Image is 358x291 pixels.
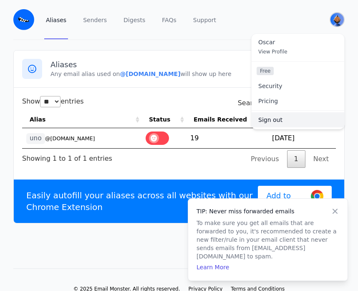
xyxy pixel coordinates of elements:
[50,60,336,70] h3: Aliases
[258,186,332,217] a: Add to Chrome
[197,207,339,215] h4: TIP: Never miss forwarded emails
[22,111,141,128] th: Alias: activate to sort column ascending
[238,99,336,107] label: Search:
[50,70,336,78] p: Any email alias used on will show up here
[26,133,45,144] code: uno
[252,94,344,109] a: Pricing
[257,67,274,75] span: Free
[266,190,305,213] span: Add to Chrome
[330,13,344,26] img: Oscar's Avatar
[258,39,338,46] span: Oscar
[258,49,287,55] span: View Profile
[197,219,339,261] p: To make sure you get all emails that are forwarded to you, it's recommended to create a new filte...
[268,128,336,148] td: [DATE]
[186,128,268,148] td: 19
[120,71,180,77] b: @[DOMAIN_NAME]
[252,78,344,94] a: Security
[40,96,61,107] select: Showentries
[186,111,268,128] th: Emails Received: activate to sort column ascending
[244,150,286,168] a: Previous
[45,135,95,142] small: @[DOMAIN_NAME]
[197,264,229,271] a: Learn More
[141,111,186,128] th: Status: activate to sort column ascending
[26,190,258,213] p: Easily autofill your aliases across all websites with our Chrome Extension
[311,190,323,202] img: Google Chrome Logo
[306,150,336,168] a: Next
[22,97,84,105] label: Show entries
[330,12,345,27] button: User menu
[287,150,305,168] a: 1
[252,34,344,61] a: Oscar View Profile
[252,112,344,127] a: Sign out
[22,149,112,164] div: Showing 1 to 1 of 1 entries
[13,9,34,30] img: Email Monster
